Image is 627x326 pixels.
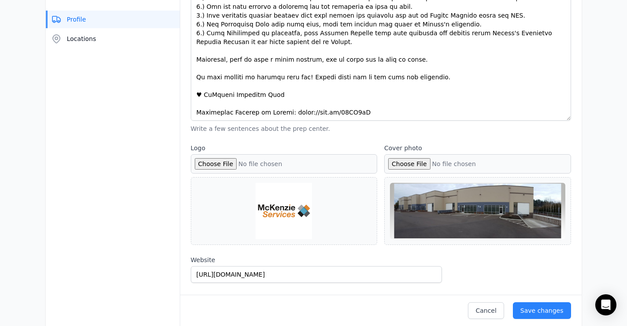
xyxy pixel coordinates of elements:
[513,302,571,319] button: Save changes
[191,256,442,264] label: Website
[191,124,571,133] p: Write a few sentences about the prep center.
[67,34,96,43] span: Locations
[595,294,616,315] div: Open Intercom Messenger
[520,306,564,315] div: Save changes
[191,144,378,152] label: Logo
[67,15,86,24] span: Profile
[384,144,571,152] label: Cover photo
[468,302,504,319] button: Cancel
[191,266,442,283] input: www.acmeprep.com
[191,293,442,302] label: Phone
